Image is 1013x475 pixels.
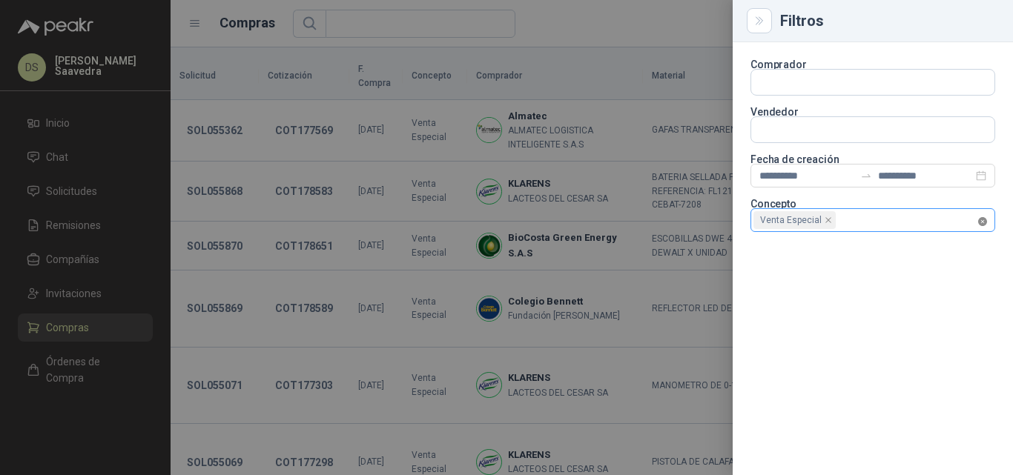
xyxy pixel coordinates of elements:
span: close-circle [978,217,987,226]
p: Vendedor [750,107,995,116]
span: Venta Especial [760,212,822,228]
span: to [860,170,872,182]
p: Comprador [750,60,995,69]
div: Filtros [780,13,995,28]
span: close [825,216,832,224]
p: Concepto [750,199,995,208]
span: swap-right [860,170,872,182]
span: Venta Especial [753,211,836,229]
p: Fecha de creación [750,155,995,164]
button: Close [750,12,768,30]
